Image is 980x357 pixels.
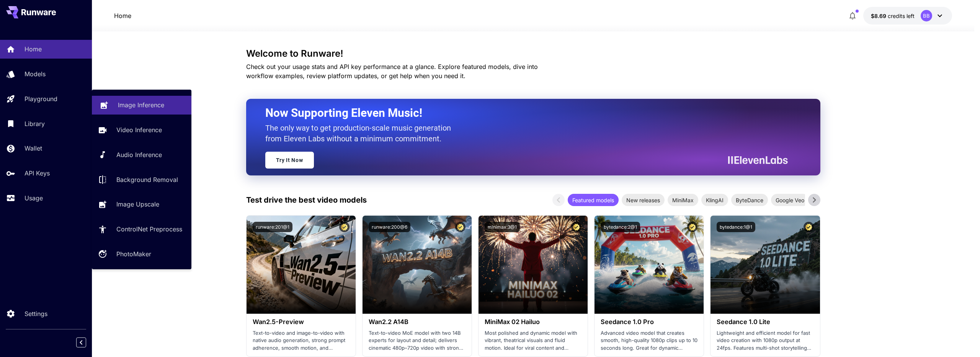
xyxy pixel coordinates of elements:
[601,222,640,232] button: bytedance:2@1
[82,336,92,349] div: Collapse sidebar
[24,309,47,318] p: Settings
[479,216,588,314] img: alt
[24,44,42,54] p: Home
[92,170,191,189] a: Background Removal
[871,13,888,19] span: $8.69
[622,196,665,204] span: New releases
[92,195,191,214] a: Image Upscale
[687,222,697,232] button: Certified Model – Vetted for best performance and includes a commercial license.
[118,100,164,110] p: Image Inference
[92,96,191,115] a: Image Inference
[24,193,43,203] p: Usage
[246,194,367,206] p: Test drive the best video models
[369,222,410,232] button: runware:200@6
[717,318,813,326] h3: Seedance 1.0 Lite
[24,169,50,178] p: API Keys
[253,329,350,352] p: Text-to-video and image-to-video with native audio generation, strong prompt adherence, smooth mo...
[455,222,465,232] button: Certified Model – Vetted for best performance and includes a commercial license.
[253,318,350,326] h3: Wan2.5-Preview
[265,123,457,144] p: The only way to get production-scale music generation from Eleven Labs without a minimum commitment.
[668,196,698,204] span: MiniMax
[265,152,314,169] a: Try It Now
[369,329,465,352] p: Text-to-video MoE model with two 14B experts for layout and detail; delivers cinematic 480p–720p ...
[92,146,191,164] a: Audio Inference
[92,245,191,264] a: PhotoMaker
[771,196,809,204] span: Google Veo
[253,222,292,232] button: runware:201@1
[731,196,768,204] span: ByteDance
[888,13,915,19] span: credits left
[116,175,178,184] p: Background Removal
[369,318,465,326] h3: Wan2.2 A14B
[601,318,697,326] h3: Seedance 1.0 Pro
[717,222,755,232] button: bytedance:1@1
[246,48,820,59] h3: Welcome to Runware!
[363,216,472,314] img: alt
[246,63,538,80] span: Check out your usage stats and API key performance at a glance. Explore featured models, dive int...
[116,224,182,234] p: ControlNet Preprocess
[485,329,581,352] p: Most polished and dynamic model with vibrant, theatrical visuals and fluid motion. Ideal for vira...
[92,121,191,139] a: Video Inference
[871,12,915,20] div: $8.69268
[116,150,162,159] p: Audio Inference
[717,329,813,352] p: Lightweight and efficient model for fast video creation with 1080p output at 24fps. Features mult...
[863,7,952,25] button: $8.69268
[485,222,520,232] button: minimax:3@1
[24,69,46,79] p: Models
[701,196,728,204] span: KlingAI
[485,318,581,326] h3: MiniMax 02 Hailuo
[921,10,932,21] div: BB
[116,249,151,259] p: PhotoMaker
[116,200,159,209] p: Image Upscale
[92,220,191,239] a: ControlNet Preprocess
[116,125,162,134] p: Video Inference
[601,329,697,352] p: Advanced video model that creates smooth, high-quality 1080p clips up to 10 seconds long. Great f...
[24,94,57,103] p: Playground
[571,222,581,232] button: Certified Model – Vetted for best performance and includes a commercial license.
[595,216,704,314] img: alt
[76,337,86,347] button: Collapse sidebar
[568,196,619,204] span: Featured models
[265,106,782,120] h2: Now Supporting Eleven Music!
[24,119,45,128] p: Library
[710,216,820,314] img: alt
[114,11,131,20] nav: breadcrumb
[804,222,814,232] button: Certified Model – Vetted for best performance and includes a commercial license.
[339,222,350,232] button: Certified Model – Vetted for best performance and includes a commercial license.
[114,11,131,20] p: Home
[24,144,42,153] p: Wallet
[247,216,356,314] img: alt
